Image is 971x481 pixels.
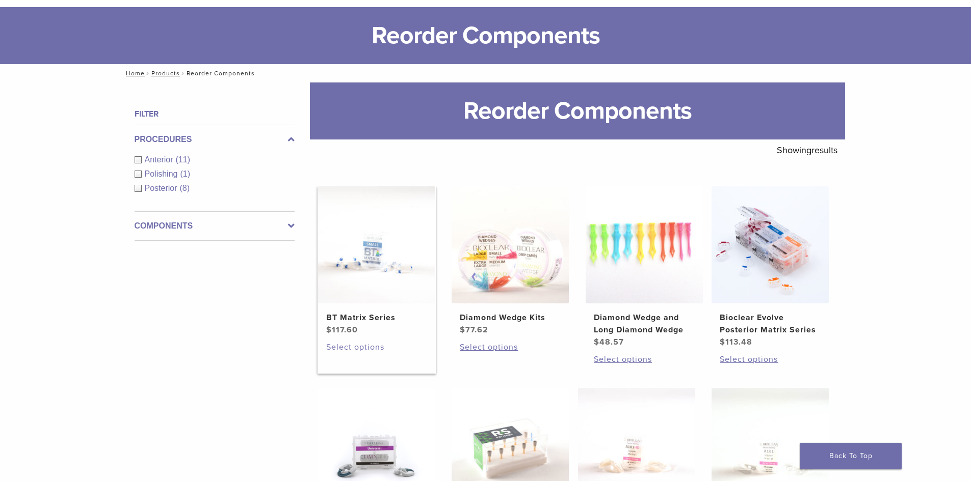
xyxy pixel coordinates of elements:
[180,71,187,76] span: /
[460,312,561,324] h2: Diamond Wedge Kits
[460,341,561,353] a: Select options for “Diamond Wedge Kits”
[326,341,427,353] a: Select options for “BT Matrix Series”
[800,443,902,469] a: Back To Top
[135,108,295,120] h4: Filter
[594,337,624,347] bdi: 48.57
[460,325,488,335] bdi: 77.62
[310,82,845,139] h1: Reorder Components
[720,337,752,347] bdi: 113.48
[712,186,829,303] img: Bioclear Evolve Posterior Matrix Series
[318,186,436,336] a: BT Matrix SeriesBT Matrix Series $117.60
[123,70,145,77] a: Home
[586,186,703,303] img: Diamond Wedge and Long Diamond Wedge
[145,155,176,164] span: Anterior
[451,186,570,336] a: Diamond Wedge KitsDiamond Wedge Kits $77.62
[452,186,569,303] img: Diamond Wedge Kits
[326,312,427,324] h2: BT Matrix Series
[460,325,465,335] span: $
[326,325,358,335] bdi: 117.60
[135,220,295,232] label: Components
[594,353,695,365] a: Select options for “Diamond Wedge and Long Diamond Wedge”
[151,70,180,77] a: Products
[135,133,295,146] label: Procedures
[145,184,180,192] span: Posterior
[720,353,821,365] a: Select options for “Bioclear Evolve Posterior Matrix Series”
[711,186,830,348] a: Bioclear Evolve Posterior Matrix SeriesBioclear Evolve Posterior Matrix Series $113.48
[326,325,332,335] span: $
[176,155,190,164] span: (11)
[180,184,190,192] span: (8)
[720,337,725,347] span: $
[594,337,599,347] span: $
[594,312,695,336] h2: Diamond Wedge and Long Diamond Wedge
[145,71,151,76] span: /
[720,312,821,336] h2: Bioclear Evolve Posterior Matrix Series
[585,186,704,348] a: Diamond Wedge and Long Diamond WedgeDiamond Wedge and Long Diamond Wedge $48.57
[318,186,435,303] img: BT Matrix Series
[145,169,180,178] span: Polishing
[180,169,190,178] span: (1)
[119,64,853,82] nav: Reorder Components
[777,139,837,161] p: Showing results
